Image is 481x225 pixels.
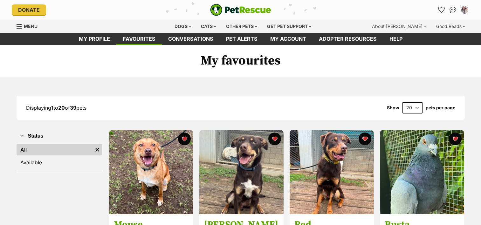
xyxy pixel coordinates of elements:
a: My account [264,33,313,45]
a: Available [17,157,102,168]
label: pets per page [426,105,455,110]
div: Cats [196,20,221,33]
a: My profile [72,33,116,45]
span: Show [387,105,399,110]
img: Tim [199,130,284,214]
img: Molly Beadle profile pic [461,7,468,13]
a: All [17,144,93,155]
a: PetRescue [210,4,271,16]
button: favourite [178,133,191,145]
button: favourite [268,133,281,145]
img: Red [290,130,374,214]
img: logo-e224e6f780fb5917bec1dbf3a21bbac754714ae5b6737aabdf751b685950b380.svg [210,4,271,16]
div: About [PERSON_NAME] [368,20,430,33]
button: Status [17,132,102,140]
a: Menu [17,20,42,31]
div: Good Reads [432,20,470,33]
div: Get pet support [263,20,316,33]
a: Conversations [448,5,458,15]
div: Other pets [222,20,262,33]
ul: Account quick links [436,5,470,15]
div: Dogs [170,20,196,33]
a: Adopter resources [313,33,383,45]
a: Favourites [436,5,447,15]
img: Mouse [109,130,193,214]
a: Pet alerts [220,33,264,45]
span: Displaying to of pets [26,105,86,111]
img: Busta [380,130,464,214]
a: Help [383,33,409,45]
div: Status [17,143,102,171]
strong: 1 [51,105,53,111]
button: favourite [449,133,462,145]
button: favourite [359,133,371,145]
a: conversations [162,33,220,45]
strong: 20 [58,105,65,111]
img: chat-41dd97257d64d25036548639549fe6c8038ab92f7586957e7f3b1b290dea8141.svg [450,7,456,13]
a: Donate [12,4,46,15]
a: Favourites [116,33,162,45]
a: Remove filter [93,144,102,155]
button: My account [459,5,470,15]
strong: 39 [70,105,76,111]
span: Menu [24,24,38,29]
